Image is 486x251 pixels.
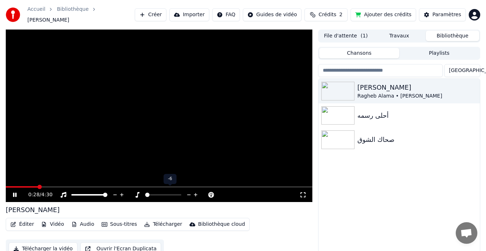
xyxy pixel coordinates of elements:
span: [PERSON_NAME] [27,17,69,24]
a: Accueil [27,6,45,13]
span: 0:28 [28,191,39,198]
a: Bibliothèque [57,6,89,13]
div: صحاك الشوق [357,135,477,145]
button: Playlists [399,48,479,58]
button: Bibliothèque [426,31,479,41]
button: Sous-titres [99,219,140,229]
span: 2 [339,11,343,18]
button: Éditer [8,219,37,229]
button: FAQ [212,8,240,21]
div: [PERSON_NAME] [357,82,477,93]
button: File d'attente [319,31,373,41]
nav: breadcrumb [27,6,135,24]
button: Audio [68,219,97,229]
span: Crédits [318,11,336,18]
button: Paramètres [419,8,466,21]
span: ( 1 ) [361,32,368,40]
button: Ajouter des crédits [351,8,416,21]
div: Bibliothèque cloud [198,221,245,228]
button: Importer [169,8,209,21]
div: / [28,191,45,198]
div: -6 [164,174,177,184]
div: [PERSON_NAME] [6,205,60,215]
div: أحلى رسمه [357,111,477,121]
div: Paramètres [432,11,461,18]
button: Chansons [319,48,399,58]
div: Ouvrir le chat [456,222,477,244]
button: Travaux [373,31,426,41]
button: Guides de vidéo [243,8,302,21]
img: youka [6,8,20,22]
div: Ragheb Alama • [PERSON_NAME] [357,93,477,100]
button: Vidéo [38,219,67,229]
span: 4:30 [41,191,53,198]
button: Créer [135,8,166,21]
button: Crédits2 [304,8,348,21]
button: Télécharger [141,219,185,229]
